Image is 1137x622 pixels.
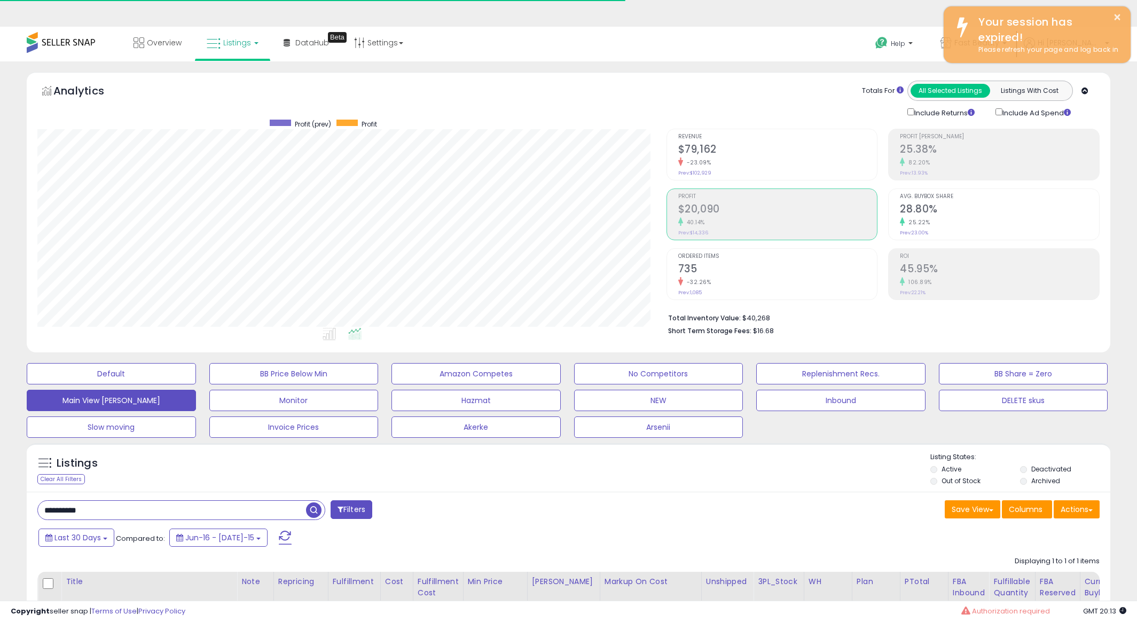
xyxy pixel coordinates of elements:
[295,37,329,48] span: DataHub
[683,159,711,167] small: -23.09%
[57,456,98,471] h5: Listings
[1015,556,1100,566] div: Displaying 1 to 1 of 1 items
[391,416,561,438] button: Akerke
[147,37,182,48] span: Overview
[27,363,196,384] button: Default
[27,390,196,411] button: Main View [PERSON_NAME]
[1009,504,1042,515] span: Columns
[987,106,1088,119] div: Include Ad Spend
[701,572,754,614] th: CSV column name: cust_attr_4_Unshipped
[900,194,1099,200] span: Avg. Buybox Share
[1031,464,1071,474] label: Deactivated
[970,45,1123,55] div: Please refresh your page and log back in
[905,159,930,167] small: 82.20%
[574,390,743,411] button: NEW
[756,390,926,411] button: Inbound
[754,572,804,614] th: CSV column name: cust_attr_3_3PL_Stock
[857,576,896,587] div: Plan
[91,606,137,616] a: Terms of Use
[706,576,749,587] div: Unshipped
[939,363,1108,384] button: BB Share = Zero
[862,86,904,96] div: Totals For
[899,106,987,119] div: Include Returns
[328,32,347,43] div: Tooltip anchor
[66,576,232,587] div: Title
[276,27,337,59] a: DataHub
[27,416,196,438] button: Slow moving
[1040,576,1076,610] div: FBA Reserved Qty
[385,576,409,587] div: Cost
[900,289,926,296] small: Prev: 22.21%
[891,39,905,48] span: Help
[678,134,877,140] span: Revenue
[468,576,523,587] div: Min Price
[199,27,266,59] a: Listings
[574,363,743,384] button: No Competitors
[1031,476,1060,485] label: Archived
[1083,606,1126,616] span: 2025-08-17 20:13 GMT
[900,263,1099,277] h2: 45.95%
[678,203,877,217] h2: $20,090
[678,230,708,236] small: Prev: $14,336
[900,134,1099,140] span: Profit [PERSON_NAME]
[11,607,185,617] div: seller snap | |
[346,27,411,59] a: Settings
[241,576,269,587] div: Note
[605,576,697,587] div: Markup on Cost
[683,218,705,226] small: 40.14%
[53,83,125,101] h5: Analytics
[11,606,50,616] strong: Copyright
[209,363,379,384] button: BB Price Below Min
[37,474,85,484] div: Clear All Filters
[278,576,324,587] div: Repricing
[942,476,981,485] label: Out of Stock
[930,452,1110,462] p: Listing States:
[295,120,331,129] span: Profit (prev)
[852,572,900,614] th: CSV column name: cust_attr_5_Plan
[362,120,377,129] span: Profit
[678,254,877,259] span: Ordered Items
[809,576,848,587] div: WH
[223,37,251,48] span: Listings
[126,27,190,59] a: Overview
[945,500,1000,518] button: Save View
[970,14,1123,45] div: Your session has expired!
[953,576,985,610] div: FBA inbound Qty
[990,84,1069,98] button: Listings With Cost
[333,576,376,587] div: Fulfillment
[678,289,702,296] small: Prev: 1,085
[668,326,751,335] b: Short Term Storage Fees:
[683,278,711,286] small: -32.26%
[972,606,1050,616] span: Authorization required
[900,254,1099,259] span: ROI
[678,143,877,158] h2: $79,162
[668,313,741,322] b: Total Inventory Value:
[900,170,928,176] small: Prev: 13.93%
[678,170,711,176] small: Prev: $102,929
[905,576,944,587] div: PTotal
[116,533,165,544] span: Compared to:
[138,606,185,616] a: Privacy Policy
[209,416,379,438] button: Invoice Prices
[668,311,1092,324] li: $40,268
[600,572,701,614] th: The percentage added to the cost of goods (COGS) that forms the calculator for Min & Max prices.
[900,230,928,236] small: Prev: 23.00%
[678,194,877,200] span: Profit
[209,390,379,411] button: Monitor
[532,576,595,587] div: [PERSON_NAME]
[331,500,372,519] button: Filters
[418,576,459,599] div: Fulfillment Cost
[900,572,948,614] th: CSV column name: cust_attr_1_PTotal
[1054,500,1100,518] button: Actions
[932,27,1015,61] a: Fast Beauty
[54,532,101,543] span: Last 30 Days
[38,529,114,547] button: Last 30 Days
[758,576,799,587] div: 3PL_Stock
[905,278,932,286] small: 106.89%
[900,203,1099,217] h2: 28.80%
[939,390,1108,411] button: DELETE skus
[756,363,926,384] button: Replenishment Recs.
[875,36,888,50] i: Get Help
[753,326,774,336] span: $16.68
[391,390,561,411] button: Hazmat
